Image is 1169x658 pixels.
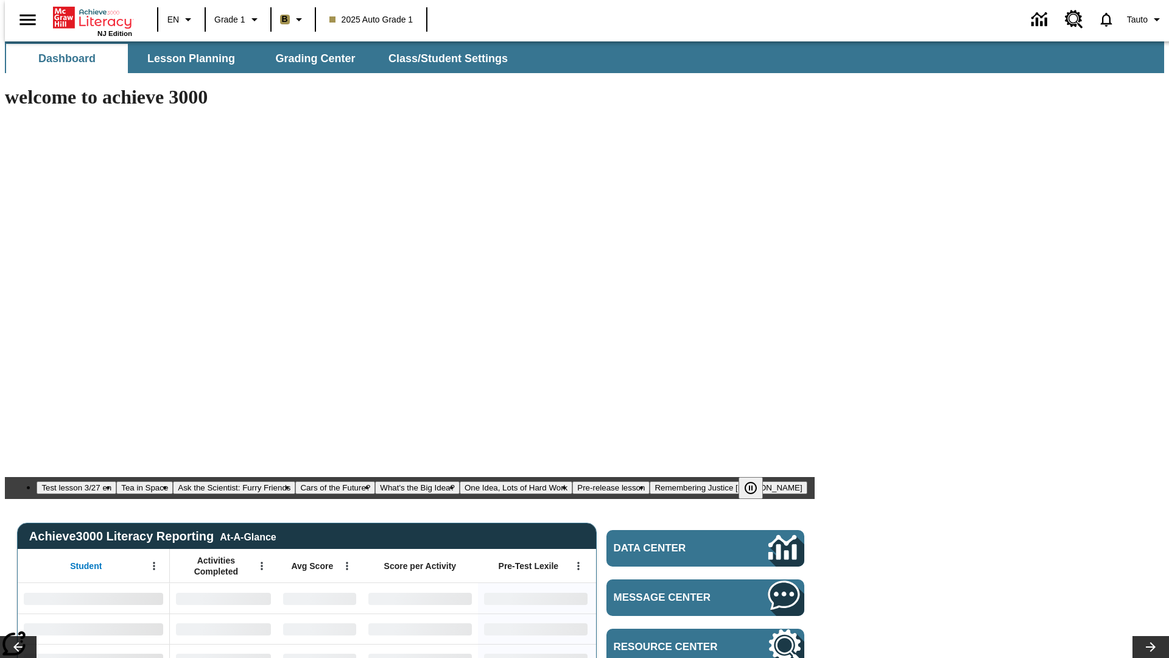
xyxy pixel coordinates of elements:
[338,557,356,575] button: Open Menu
[379,44,518,73] button: Class/Student Settings
[5,86,815,108] h1: welcome to achieve 3000
[220,529,276,543] div: At-A-Glance
[1122,9,1169,30] button: Profile/Settings
[116,481,173,494] button: Slide 2 Tea in Space
[170,583,277,614] div: No Data,
[572,481,650,494] button: Slide 7 Pre-release lesson
[5,44,519,73] div: SubNavbar
[167,13,179,26] span: EN
[255,44,376,73] button: Grading Center
[214,13,245,26] span: Grade 1
[606,530,804,567] a: Data Center
[53,5,132,30] a: Home
[162,9,201,30] button: Language: EN, Select a language
[170,614,277,644] div: No Data,
[1024,3,1058,37] a: Data Center
[569,557,588,575] button: Open Menu
[388,52,508,66] span: Class/Student Settings
[176,555,256,577] span: Activities Completed
[329,13,413,26] span: 2025 Auto Grade 1
[1132,636,1169,658] button: Lesson carousel, Next
[277,583,362,614] div: No Data,
[130,44,252,73] button: Lesson Planning
[499,561,559,571] span: Pre-Test Lexile
[6,44,128,73] button: Dashboard
[70,561,102,571] span: Student
[29,529,276,543] span: Achieve3000 Literacy Reporting
[614,641,732,653] span: Resource Center
[5,41,1164,73] div: SubNavbar
[291,561,333,571] span: Avg Score
[97,30,132,37] span: NJ Edition
[1058,3,1090,36] a: Resource Center, Will open in new tab
[277,614,362,644] div: No Data,
[1127,13,1148,26] span: Tauto
[739,477,763,499] button: Pause
[275,9,311,30] button: Boost Class color is light brown. Change class color
[147,52,235,66] span: Lesson Planning
[614,542,728,554] span: Data Center
[53,4,132,37] div: Home
[209,9,267,30] button: Grade: Grade 1, Select a grade
[275,52,355,66] span: Grading Center
[37,481,116,494] button: Slide 1 Test lesson 3/27 en
[173,481,295,494] button: Slide 3 Ask the Scientist: Furry Friends
[1090,4,1122,35] a: Notifications
[38,52,96,66] span: Dashboard
[739,477,775,499] div: Pause
[650,481,807,494] button: Slide 8 Remembering Justice O'Connor
[10,2,46,38] button: Open side menu
[384,561,457,571] span: Score per Activity
[460,481,572,494] button: Slide 6 One Idea, Lots of Hard Work
[606,579,804,616] a: Message Center
[145,557,163,575] button: Open Menu
[282,12,288,27] span: B
[253,557,271,575] button: Open Menu
[614,592,732,604] span: Message Center
[295,481,375,494] button: Slide 4 Cars of the Future?
[375,481,460,494] button: Slide 5 What's the Big Idea?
